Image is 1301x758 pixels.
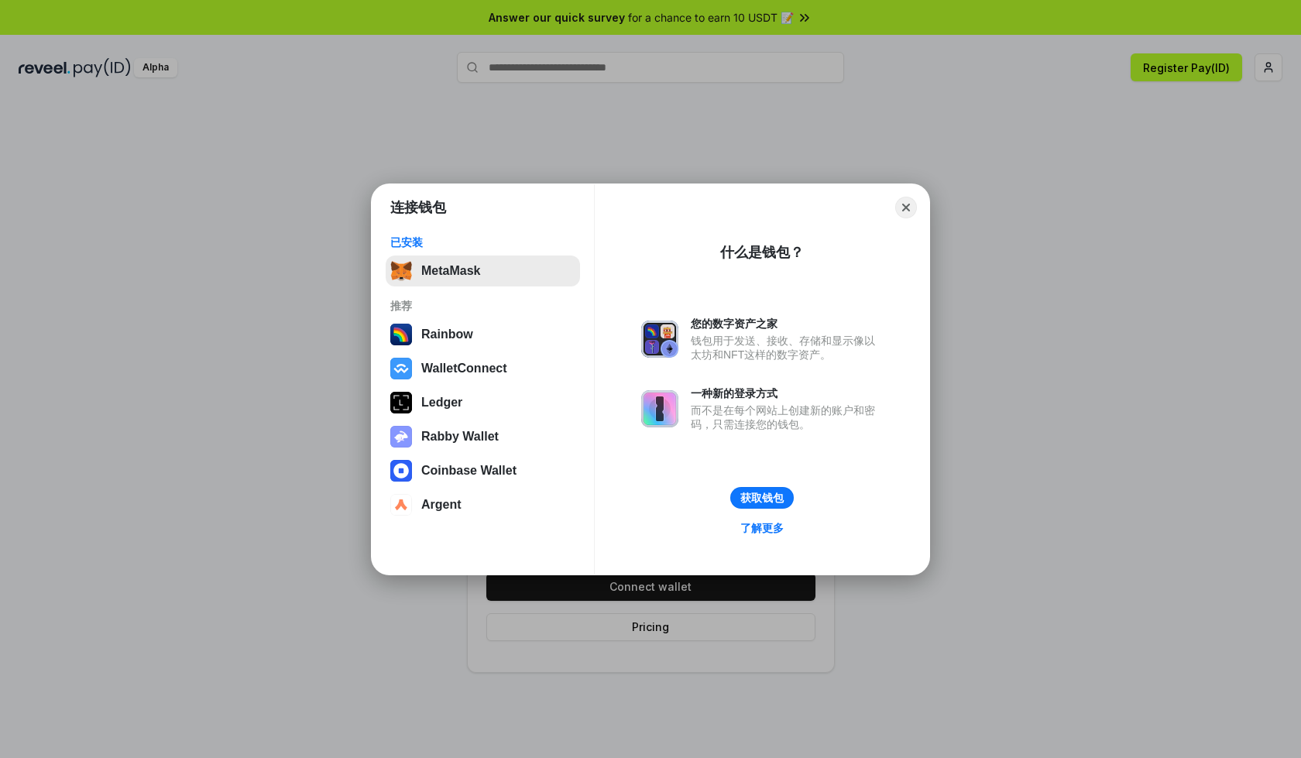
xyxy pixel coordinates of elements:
[421,498,462,512] div: Argent
[386,387,580,418] button: Ledger
[390,198,446,217] h1: 连接钱包
[421,430,499,444] div: Rabby Wallet
[740,521,784,535] div: 了解更多
[421,362,507,376] div: WalletConnect
[691,317,883,331] div: 您的数字资产之家
[895,197,917,218] button: Close
[390,358,412,379] img: svg+xml,%3Csvg%20width%3D%2228%22%20height%3D%2228%22%20viewBox%3D%220%200%2028%2028%22%20fill%3D...
[421,464,517,478] div: Coinbase Wallet
[390,260,412,282] img: svg+xml,%3Csvg%20fill%3D%22none%22%20height%3D%2233%22%20viewBox%3D%220%200%2035%2033%22%20width%...
[390,235,575,249] div: 已安装
[390,392,412,413] img: svg+xml,%3Csvg%20xmlns%3D%22http%3A%2F%2Fwww.w3.org%2F2000%2Fsvg%22%20width%3D%2228%22%20height%3...
[386,455,580,486] button: Coinbase Wallet
[390,460,412,482] img: svg+xml,%3Csvg%20width%3D%2228%22%20height%3D%2228%22%20viewBox%3D%220%200%2028%2028%22%20fill%3D...
[641,321,678,358] img: svg+xml,%3Csvg%20xmlns%3D%22http%3A%2F%2Fwww.w3.org%2F2000%2Fsvg%22%20fill%3D%22none%22%20viewBox...
[390,426,412,448] img: svg+xml,%3Csvg%20xmlns%3D%22http%3A%2F%2Fwww.w3.org%2F2000%2Fsvg%22%20fill%3D%22none%22%20viewBox...
[386,256,580,286] button: MetaMask
[390,494,412,516] img: svg+xml,%3Csvg%20width%3D%2228%22%20height%3D%2228%22%20viewBox%3D%220%200%2028%2028%22%20fill%3D...
[390,299,575,313] div: 推荐
[641,390,678,427] img: svg+xml,%3Csvg%20xmlns%3D%22http%3A%2F%2Fwww.w3.org%2F2000%2Fsvg%22%20fill%3D%22none%22%20viewBox...
[731,518,793,538] a: 了解更多
[386,353,580,384] button: WalletConnect
[421,328,473,341] div: Rainbow
[421,396,462,410] div: Ledger
[730,487,794,509] button: 获取钱包
[386,489,580,520] button: Argent
[421,264,480,278] div: MetaMask
[691,386,883,400] div: 一种新的登录方式
[386,421,580,452] button: Rabby Wallet
[386,319,580,350] button: Rainbow
[390,324,412,345] img: svg+xml,%3Csvg%20width%3D%22120%22%20height%3D%22120%22%20viewBox%3D%220%200%20120%20120%22%20fil...
[691,403,883,431] div: 而不是在每个网站上创建新的账户和密码，只需连接您的钱包。
[720,243,804,262] div: 什么是钱包？
[740,491,784,505] div: 获取钱包
[691,334,883,362] div: 钱包用于发送、接收、存储和显示像以太坊和NFT这样的数字资产。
